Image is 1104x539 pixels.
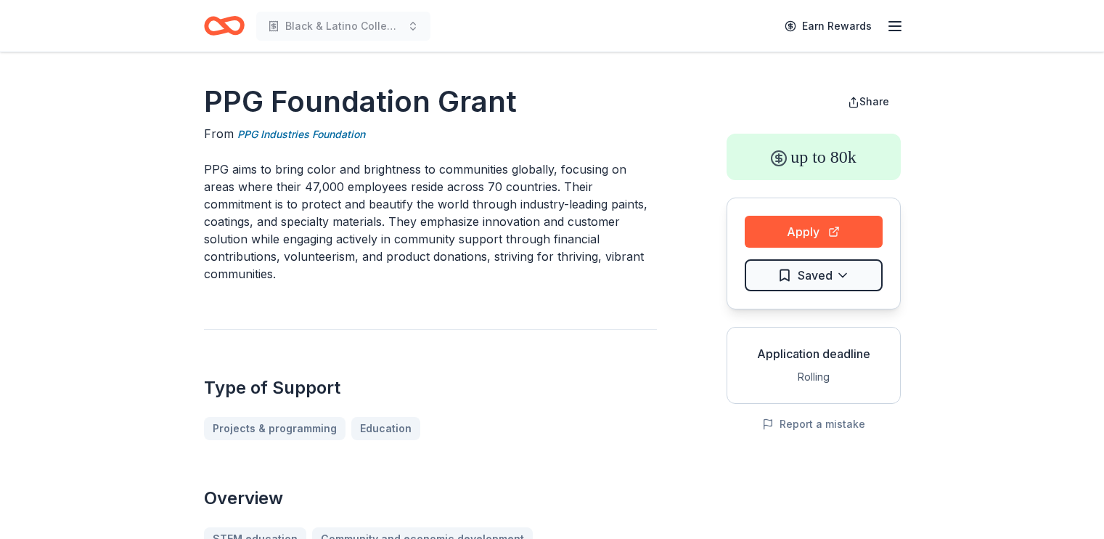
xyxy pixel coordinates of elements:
[204,81,657,122] h1: PPG Foundation Grant
[204,161,657,283] p: PPG aims to bring color and brightness to communities globally, focusing on areas where their 47,...
[762,416,865,433] button: Report a mistake
[204,487,657,510] h2: Overview
[798,266,833,285] span: Saved
[739,368,888,386] div: Rolling
[745,216,883,248] button: Apply
[776,13,880,39] a: Earn Rewards
[351,417,420,440] a: Education
[739,345,888,362] div: Application deadline
[745,259,883,291] button: Saved
[836,87,901,116] button: Share
[204,125,657,143] div: From
[859,95,889,108] span: Share
[256,12,430,41] button: Black & Latino College Expo
[204,417,345,440] a: Projects & programming
[727,134,901,180] div: up to 80k
[204,376,657,400] h2: Type of Support
[204,9,245,43] a: Home
[285,17,401,35] span: Black & Latino College Expo
[237,126,365,143] a: PPG Industries Foundation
